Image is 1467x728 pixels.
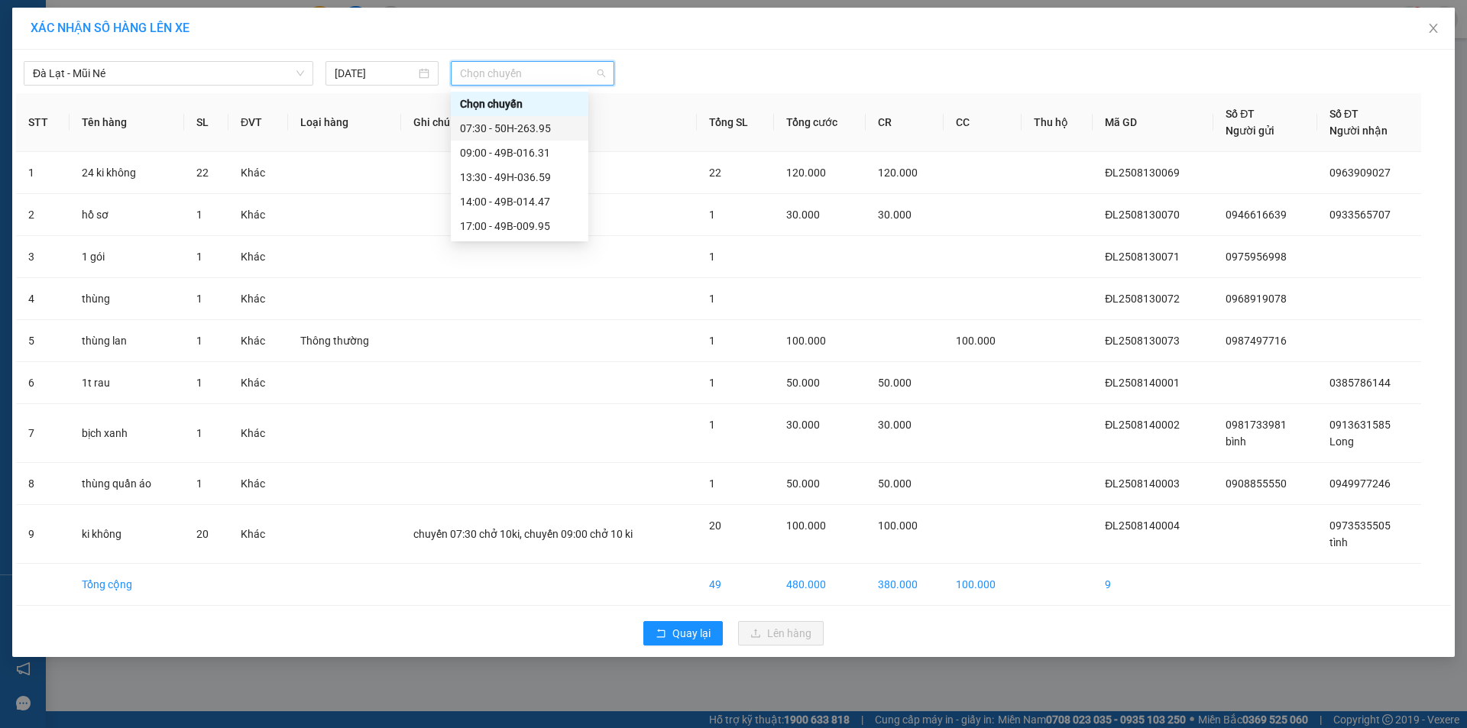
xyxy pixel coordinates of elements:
[228,278,288,320] td: Khác
[1329,108,1359,120] span: Số ĐT
[1105,209,1180,221] span: ĐL2508130070
[944,564,1022,606] td: 100.000
[228,152,288,194] td: Khác
[70,194,183,236] td: hồ sơ
[413,528,633,540] span: chuyến 07:30 chở 10ki, chuyến 09:00 chở 10 ki
[1226,251,1287,263] span: 0975956998
[179,13,215,29] span: Nhận:
[16,278,70,320] td: 4
[216,104,237,125] span: SL
[774,93,866,152] th: Tổng cước
[709,209,715,221] span: 1
[460,169,579,186] div: 13:30 - 49H-036.59
[1105,293,1180,305] span: ĐL2508130072
[288,93,401,152] th: Loại hàng
[16,362,70,404] td: 6
[866,564,944,606] td: 380.000
[1226,335,1287,347] span: 0987497716
[16,93,70,152] th: STT
[196,335,202,347] span: 1
[228,404,288,463] td: Khác
[460,144,579,161] div: 09:00 - 49B-016.31
[70,362,183,404] td: 1t rau
[70,463,183,505] td: thùng quần áo
[228,463,288,505] td: Khác
[866,93,944,152] th: CR
[774,564,866,606] td: 480.000
[786,419,820,431] span: 30.000
[709,419,715,431] span: 1
[401,93,697,152] th: Ghi chú
[1226,293,1287,305] span: 0968919078
[70,505,183,564] td: ki không
[786,335,826,347] span: 100.000
[196,427,202,439] span: 1
[16,320,70,362] td: 5
[70,93,183,152] th: Tên hàng
[709,519,721,532] span: 20
[460,218,579,235] div: 17:00 - 49B-009.95
[11,78,170,96] div: 50.000
[1105,167,1180,179] span: ĐL2508130069
[956,335,996,347] span: 100.000
[1329,419,1391,431] span: 0913631585
[1329,377,1391,389] span: 0385786144
[179,47,302,69] div: 0949977246
[460,193,579,210] div: 14:00 - 49B-014.47
[878,209,912,221] span: 30.000
[16,194,70,236] td: 2
[1226,209,1287,221] span: 0946616639
[1226,477,1287,490] span: 0908855550
[878,477,912,490] span: 50.000
[1226,435,1246,448] span: bình
[786,167,826,179] span: 120.000
[179,13,302,47] div: [PERSON_NAME]
[228,362,288,404] td: Khác
[1105,477,1180,490] span: ĐL2508140003
[1105,335,1180,347] span: ĐL2508130073
[1329,167,1391,179] span: 0963909027
[70,236,183,278] td: 1 gói
[878,419,912,431] span: 30.000
[697,564,774,606] td: 49
[1412,8,1455,50] button: Close
[878,167,918,179] span: 120.000
[16,505,70,564] td: 9
[460,120,579,137] div: 07:30 - 50H-263.95
[13,13,168,47] div: [GEOGRAPHIC_DATA]
[451,92,588,116] div: Chọn chuyến
[196,251,202,263] span: 1
[1329,125,1388,137] span: Người nhận
[196,167,209,179] span: 22
[196,209,202,221] span: 1
[13,105,302,125] div: Tên hàng: thùng quần áo ( : 1 )
[709,477,715,490] span: 1
[1226,419,1287,431] span: 0981733981
[228,194,288,236] td: Khác
[709,293,715,305] span: 1
[196,293,202,305] span: 1
[196,528,209,540] span: 20
[1329,477,1391,490] span: 0949977246
[786,209,820,221] span: 30.000
[1093,93,1213,152] th: Mã GD
[31,21,189,35] span: XÁC NHẬN SỐ HÀNG LÊN XE
[1022,93,1093,152] th: Thu hộ
[1105,377,1180,389] span: ĐL2508140001
[786,477,820,490] span: 50.000
[13,47,168,69] div: 0908855550
[786,377,820,389] span: 50.000
[13,13,37,29] span: Gửi:
[786,519,826,532] span: 100.000
[196,477,202,490] span: 1
[228,320,288,362] td: Khác
[1105,519,1180,532] span: ĐL2508140004
[184,93,228,152] th: SL
[709,377,715,389] span: 1
[228,505,288,564] td: Khác
[16,404,70,463] td: 7
[697,93,774,152] th: Tổng SL
[460,62,605,85] span: Chọn chuyến
[738,621,824,645] button: uploadLên hàng
[1329,435,1354,448] span: Long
